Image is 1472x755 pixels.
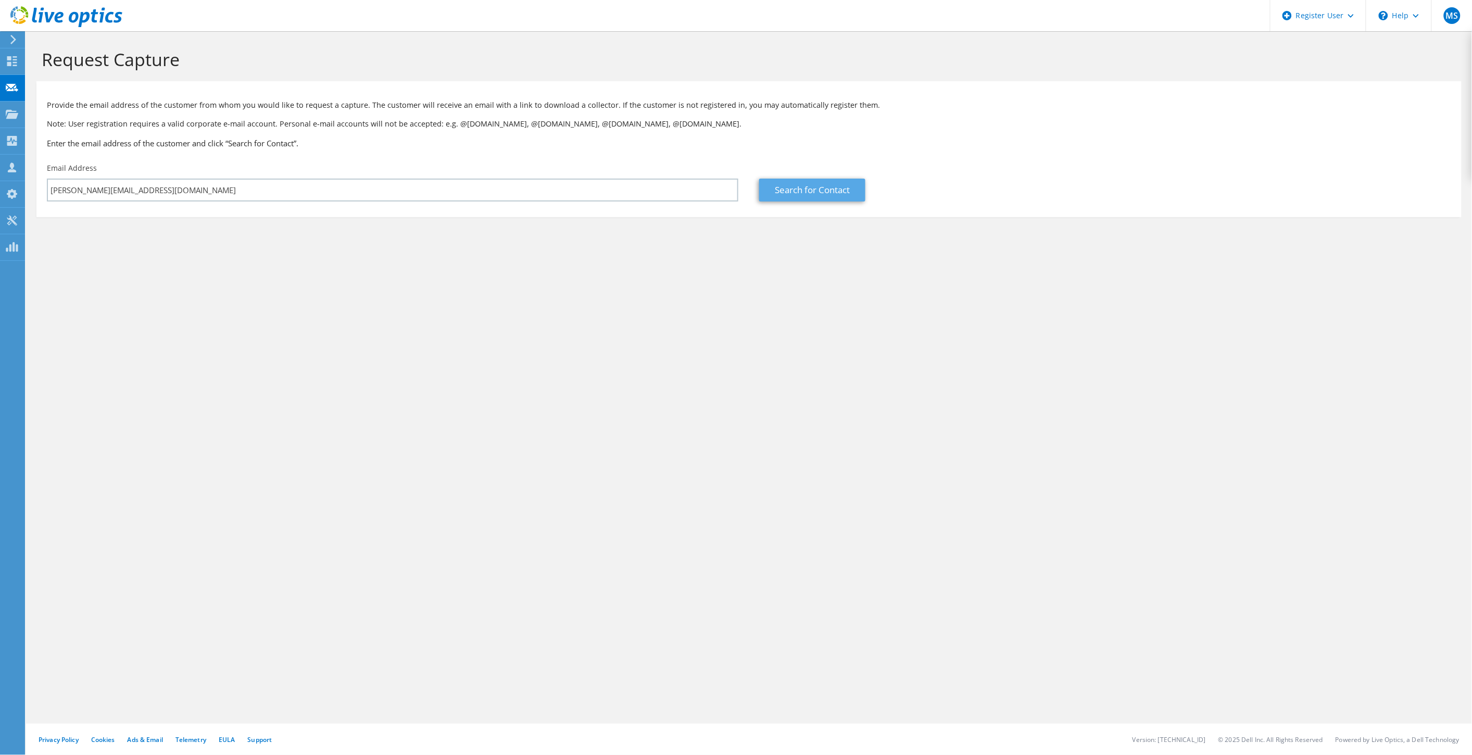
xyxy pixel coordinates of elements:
label: Email Address [47,163,97,173]
a: Ads & Email [128,735,163,744]
h1: Request Capture [42,48,1451,70]
p: Provide the email address of the customer from whom you would like to request a capture. The cust... [47,99,1451,111]
a: Search for Contact [759,179,865,202]
a: Privacy Policy [39,735,79,744]
li: © 2025 Dell Inc. All Rights Reserved [1218,735,1323,744]
a: Cookies [91,735,115,744]
svg: \n [1379,11,1388,20]
li: Powered by Live Optics, a Dell Technology [1336,735,1460,744]
h3: Enter the email address of the customer and click “Search for Contact”. [47,137,1451,149]
a: Telemetry [175,735,206,744]
li: Version: [TECHNICAL_ID] [1133,735,1206,744]
p: Note: User registration requires a valid corporate e-mail account. Personal e-mail accounts will ... [47,118,1451,130]
a: EULA [219,735,235,744]
a: Support [247,735,272,744]
span: MS [1444,7,1461,24]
